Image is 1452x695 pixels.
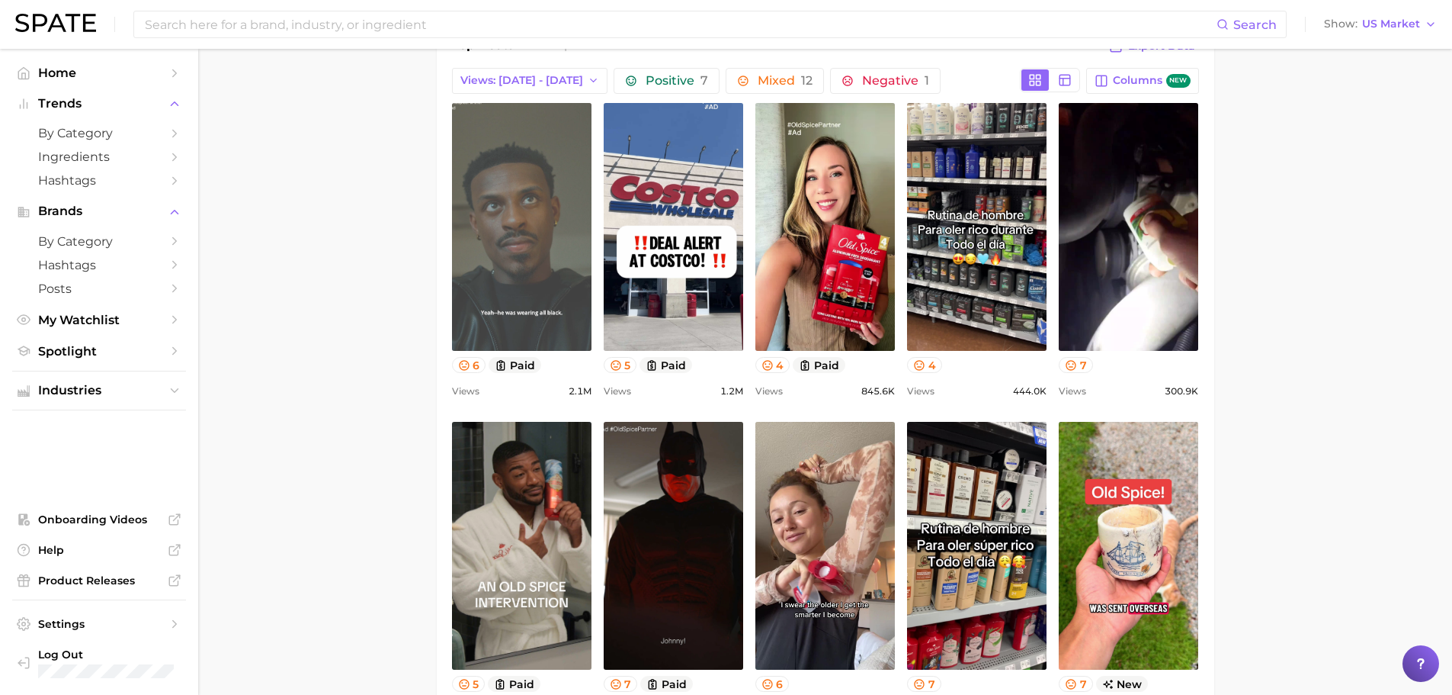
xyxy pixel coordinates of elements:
span: Views [452,382,479,401]
a: by Category [12,121,186,145]
span: Negative [862,75,929,87]
button: ShowUS Market [1320,14,1441,34]
a: Posts [12,277,186,301]
button: 6 [452,357,486,373]
span: 2.1m [569,382,591,401]
span: 1.2m [720,382,743,401]
a: Onboarding Videos [12,508,186,531]
button: Industries [12,379,186,402]
span: by Category [38,234,160,249]
span: Ingredients [38,150,160,164]
span: new [1166,74,1191,88]
span: Home [38,66,160,80]
button: 5 [452,676,486,692]
span: by Category [38,126,160,140]
button: 7 [1059,357,1093,373]
button: 7 [604,676,638,692]
span: new [1096,676,1149,692]
span: Hashtags [38,173,160,188]
a: Settings [12,613,186,635]
span: Industries [38,384,160,397]
span: Product Releases [38,574,160,587]
button: paid [793,357,845,373]
span: Views [907,382,934,401]
button: Trends [12,92,186,115]
a: Ingredients [12,145,186,169]
button: Columnsnew [1086,68,1198,94]
span: 12 [801,73,813,88]
button: Brands [12,200,186,223]
span: 300.9k [1165,382,1198,401]
span: 845.6k [861,382,895,401]
span: Mixed [758,75,813,87]
span: Hashtags [38,258,160,272]
button: paid [489,357,541,373]
span: My Watchlist [38,313,160,327]
span: Views [604,382,631,401]
a: by Category [12,230,186,253]
span: Positive [646,75,708,87]
span: Search [1233,18,1277,32]
button: 5 [604,357,637,373]
button: 4 [907,357,942,373]
span: Views [1059,382,1086,401]
span: Onboarding Videos [38,513,160,526]
span: Spotlight [38,344,160,359]
span: Trends [38,97,160,111]
a: Help [12,539,186,561]
a: My Watchlist [12,308,186,332]
a: Home [12,61,186,85]
span: US Market [1362,20,1420,28]
a: Hashtags [12,169,186,192]
span: old spice [534,37,590,52]
button: paid [488,676,540,692]
span: 7 [700,73,708,88]
span: Views: [DATE] - [DATE] [460,74,583,87]
span: Columns [1113,74,1190,88]
button: 4 [755,357,790,373]
span: Posts [38,282,160,296]
button: paid [639,357,692,373]
span: 444.0k [1013,382,1047,401]
span: 1 [925,73,929,88]
span: Log Out [38,648,174,661]
button: 6 [755,676,790,692]
span: Brands [38,204,160,218]
button: Views: [DATE] - [DATE] [452,68,608,94]
span: Settings [38,617,160,631]
button: paid [640,676,693,692]
a: Product Releases [12,569,186,592]
span: Show [1324,20,1357,28]
a: Log out. Currently logged in with e-mail staiger.e@pg.com. [12,643,186,683]
a: Spotlight [12,339,186,363]
input: Search here for a brand, industry, or ingredient [143,11,1216,37]
span: Views [755,382,783,401]
button: 7 [907,676,941,692]
a: Hashtags [12,253,186,277]
button: 7 [1059,676,1093,692]
span: Help [38,543,160,557]
img: SPATE [15,14,96,32]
